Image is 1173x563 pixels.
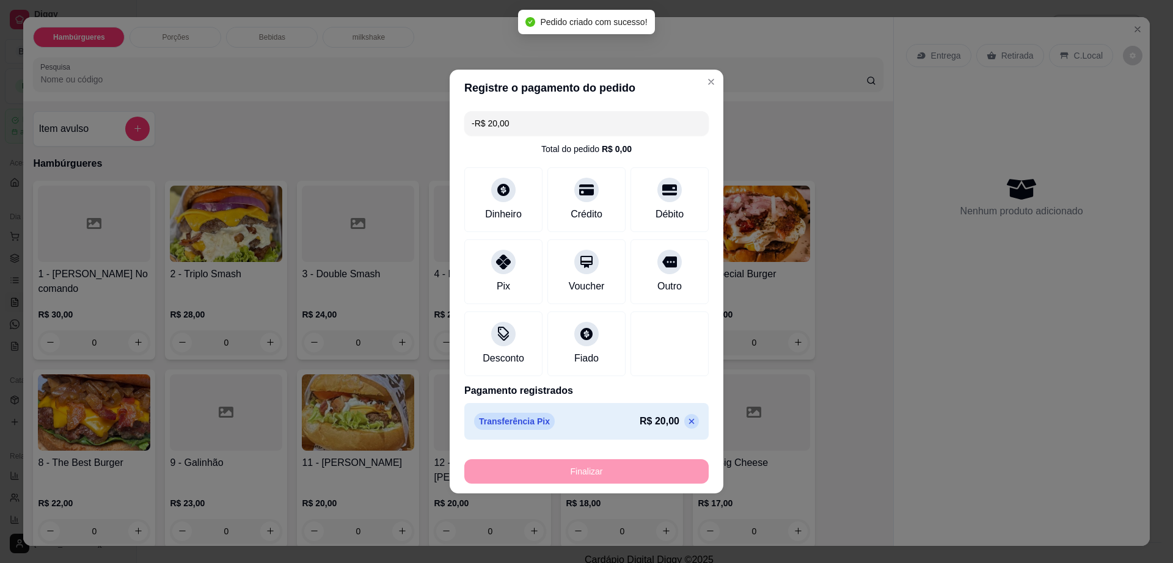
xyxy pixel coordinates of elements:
[483,351,524,366] div: Desconto
[569,279,605,294] div: Voucher
[450,70,723,106] header: Registre o pagamento do pedido
[540,17,647,27] span: Pedido criado com sucesso!
[472,111,701,136] input: Ex.: hambúrguer de cordeiro
[497,279,510,294] div: Pix
[656,207,684,222] div: Débito
[474,413,555,430] p: Transferência Pix
[464,383,709,398] p: Pagamento registrados
[657,279,682,294] div: Outro
[640,414,679,429] p: R$ 20,00
[701,72,721,92] button: Close
[525,17,535,27] span: check-circle
[574,351,599,366] div: Fiado
[602,143,632,155] div: R$ 0,00
[541,143,632,155] div: Total do pedido
[485,207,522,222] div: Dinheiro
[571,207,602,222] div: Crédito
